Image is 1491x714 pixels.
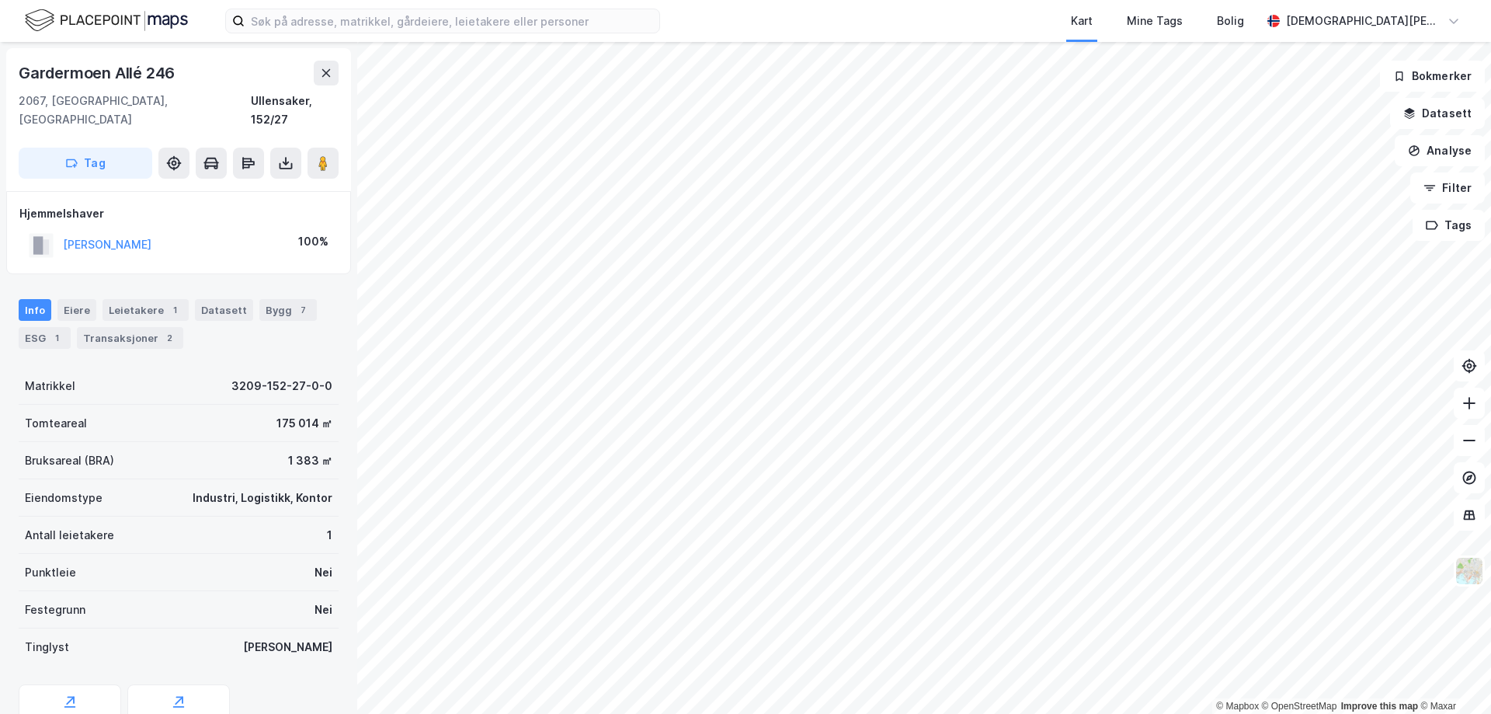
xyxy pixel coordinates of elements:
div: Mine Tags [1127,12,1183,30]
img: logo.f888ab2527a4732fd821a326f86c7f29.svg [25,7,188,34]
div: ESG [19,327,71,349]
div: Datasett [195,299,253,321]
div: Bolig [1217,12,1244,30]
div: Nei [315,563,332,582]
div: Info [19,299,51,321]
div: Bruksareal (BRA) [25,451,114,470]
div: Bygg [259,299,317,321]
a: Improve this map [1341,701,1418,712]
div: Gardermoen Allé 246 [19,61,178,85]
div: Kart [1071,12,1093,30]
div: [DEMOGRAPHIC_DATA][PERSON_NAME] [1286,12,1441,30]
div: 1 [49,330,64,346]
div: Festegrunn [25,601,85,619]
a: OpenStreetMap [1262,701,1337,712]
button: Tag [19,148,152,179]
div: Punktleie [25,563,76,582]
div: [PERSON_NAME] [243,638,332,657]
div: 175 014 ㎡ [276,414,332,433]
input: Søk på adresse, matrikkel, gårdeiere, leietakere eller personer [245,9,659,33]
div: Eiere [57,299,96,321]
div: Eiendomstype [25,489,103,507]
div: 1 [167,302,182,318]
div: 3209-152-27-0-0 [231,377,332,395]
div: Hjemmelshaver [19,204,338,223]
div: 2 [162,330,177,346]
div: Nei [315,601,332,619]
div: Leietakere [103,299,189,321]
div: Transaksjoner [77,327,183,349]
div: Tinglyst [25,638,69,657]
div: 7 [295,302,311,318]
button: Bokmerker [1380,61,1485,92]
div: 1 [327,526,332,545]
button: Filter [1410,172,1485,204]
button: Tags [1413,210,1485,241]
div: Industri, Logistikk, Kontor [193,489,332,507]
div: 2067, [GEOGRAPHIC_DATA], [GEOGRAPHIC_DATA] [19,92,251,129]
a: Mapbox [1216,701,1259,712]
button: Datasett [1390,98,1485,129]
button: Analyse [1395,135,1485,166]
div: Tomteareal [25,414,87,433]
div: Antall leietakere [25,526,114,545]
div: 100% [298,232,328,251]
div: 1 383 ㎡ [288,451,332,470]
div: Ullensaker, 152/27 [251,92,339,129]
img: Z [1455,556,1484,586]
iframe: Chat Widget [1413,639,1491,714]
div: Matrikkel [25,377,75,395]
